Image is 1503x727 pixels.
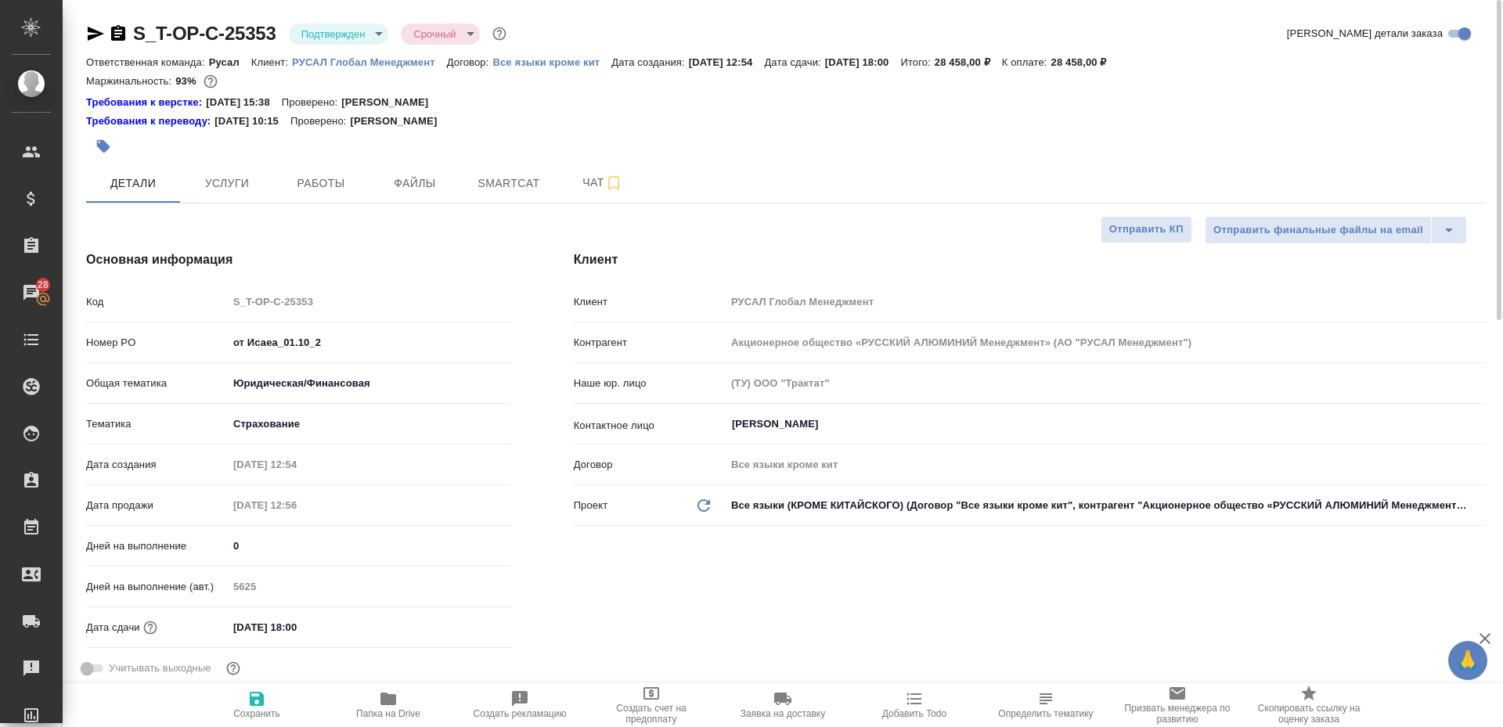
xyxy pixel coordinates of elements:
p: Договор: [447,56,493,68]
div: Нажми, чтобы открыть папку с инструкцией [86,95,206,110]
button: Выбери, если сб и вс нужно считать рабочими днями для выполнения заказа. [223,658,243,678]
p: Дата создания: [611,56,688,68]
span: [PERSON_NAME] детали заказа [1287,26,1443,41]
a: S_T-OP-C-25353 [133,23,276,44]
svg: Подписаться [604,174,623,193]
div: Все языки (КРОМЕ КИТАЙСКОГО) (Договор "Все языки кроме кит", контрагент "Акционерное общество «РУ... [726,492,1486,519]
p: Дата продажи [86,498,228,513]
div: Подтвержден [289,23,389,45]
span: Создать счет на предоплату [595,703,708,725]
button: Скопировать ссылку [109,24,128,43]
input: ✎ Введи что-нибудь [228,331,511,354]
span: 🙏 [1454,644,1481,677]
p: Общая тематика [86,376,228,391]
p: Клиент [574,294,726,310]
p: 28 458,00 ₽ [935,56,1002,68]
button: Создать счет на предоплату [586,683,717,727]
input: Пустое поле [228,453,365,476]
p: Дней на выполнение (авт.) [86,579,228,595]
span: Услуги [189,174,265,193]
a: РУСАЛ Глобал Менеджмент [292,55,447,68]
p: Проверено: [290,113,351,129]
span: Файлы [377,174,452,193]
span: Отправить КП [1109,221,1184,239]
button: Доп статусы указывают на важность/срочность заказа [489,23,510,44]
p: Контрагент [574,335,726,351]
div: Нажми, чтобы открыть папку с инструкцией [86,113,214,129]
button: Скопировать ссылку для ЯМессенджера [86,24,105,43]
input: Пустое поле [228,494,365,516]
span: 28 [28,277,58,293]
span: Детали [96,174,171,193]
p: Наше юр. лицо [574,376,726,391]
input: ✎ Введи что-нибудь [228,616,365,639]
h4: Клиент [574,250,1486,269]
div: Страхование [228,411,511,437]
p: Договор [574,457,726,473]
span: Отправить финальные файлы на email [1213,221,1423,239]
p: [DATE] 10:15 [214,113,290,129]
input: Пустое поле [726,453,1486,476]
span: Сохранить [233,708,280,719]
p: [DATE] 18:00 [825,56,901,68]
p: Дней на выполнение [86,538,228,554]
span: Учитывать выходные [109,660,211,676]
p: [PERSON_NAME] [341,95,440,110]
button: Скопировать ссылку на оценку заказа [1243,683,1375,727]
span: Smartcat [471,174,546,193]
span: Чат [565,173,640,193]
button: Заявка на доставку [717,683,849,727]
input: ✎ Введи что-нибудь [228,534,511,557]
p: Русал [209,56,251,68]
p: [PERSON_NAME] [350,113,449,129]
p: К оплате: [1002,56,1051,68]
a: 28 [4,273,59,312]
button: Определить тематику [980,683,1112,727]
span: Работы [283,174,359,193]
p: Контактное лицо [574,418,726,434]
button: 🙏 [1448,641,1487,680]
a: Все языки кроме кит [492,55,611,68]
p: РУСАЛ Глобал Менеджмент [292,56,447,68]
p: Проверено: [282,95,342,110]
p: Тематика [86,416,228,432]
button: 1618.40 RUB; [200,71,221,92]
div: Юридическая/Финансовая [228,370,511,397]
p: Код [86,294,228,310]
p: Дата сдачи [86,620,140,635]
p: Ответственная команда: [86,56,209,68]
button: Призвать менеджера по развитию [1112,683,1243,727]
p: Дата сдачи: [764,56,824,68]
span: Добавить Todo [882,708,946,719]
button: Создать рекламацию [454,683,586,727]
button: Сохранить [191,683,323,727]
p: 28 458,00 ₽ [1051,56,1119,68]
input: Пустое поле [726,372,1486,394]
div: Подтвержден [401,23,479,45]
button: Отправить КП [1101,216,1192,243]
input: Пустое поле [726,331,1486,354]
p: 93% [175,75,200,87]
button: Добавить тэг [86,129,121,164]
p: Проект [574,498,608,513]
div: split button [1205,216,1467,244]
p: Дата создания [86,457,228,473]
p: Маржинальность: [86,75,175,87]
input: Пустое поле [228,290,511,313]
p: Все языки кроме кит [492,56,611,68]
h4: Основная информация [86,250,511,269]
button: Папка на Drive [323,683,454,727]
span: Призвать менеджера по развитию [1121,703,1234,725]
p: Итого: [900,56,934,68]
button: Добавить Todo [849,683,980,727]
span: Определить тематику [998,708,1093,719]
input: Пустое поле [228,575,511,598]
button: Open [1477,423,1480,426]
p: Клиент: [251,56,292,68]
p: [DATE] 12:54 [689,56,765,68]
span: Создать рекламацию [474,708,567,719]
button: Если добавить услуги и заполнить их объемом, то дата рассчитается автоматически [140,617,160,638]
p: [DATE] 15:38 [206,95,282,110]
a: Требования к верстке: [86,95,206,110]
input: Пустое поле [726,290,1486,313]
